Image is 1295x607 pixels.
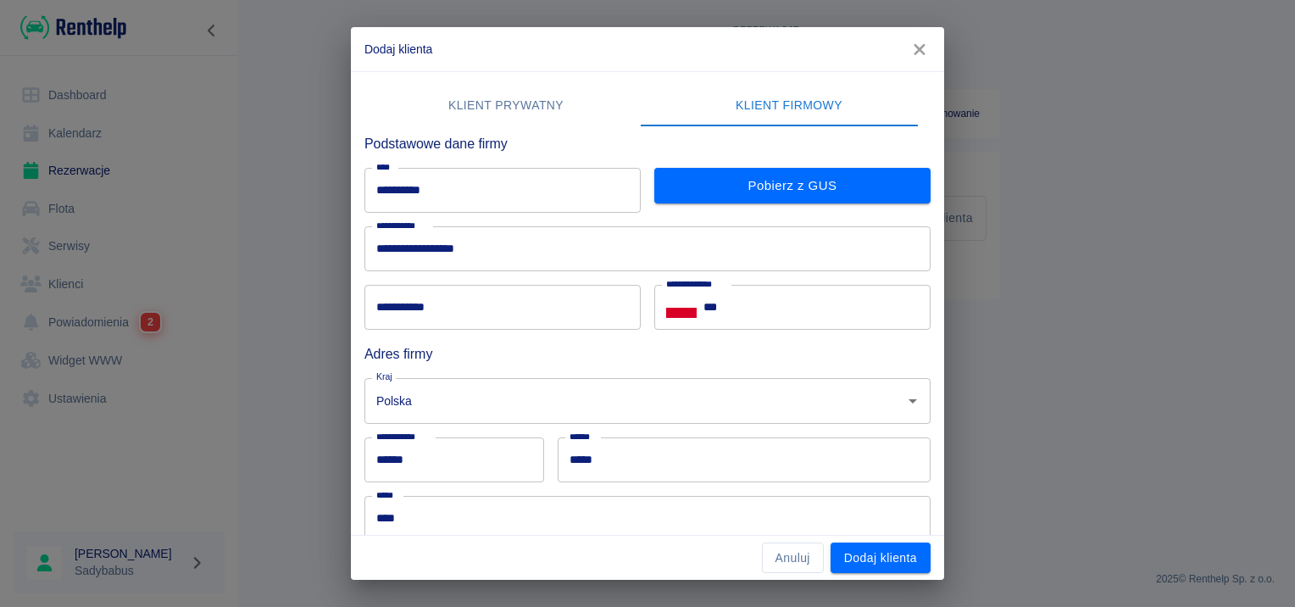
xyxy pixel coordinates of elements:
div: lab API tabs example [364,86,931,126]
h6: Adres firmy [364,343,931,365]
label: Kraj [376,370,392,383]
button: Dodaj klienta [831,543,931,574]
h6: Podstawowe dane firmy [364,133,931,154]
h2: Dodaj klienta [351,27,944,71]
button: Pobierz z GUS [654,168,931,203]
button: Klient firmowy [647,86,931,126]
button: Anuluj [762,543,824,574]
button: Klient prywatny [364,86,647,126]
button: Otwórz [901,389,925,413]
button: Select country [666,295,697,320]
